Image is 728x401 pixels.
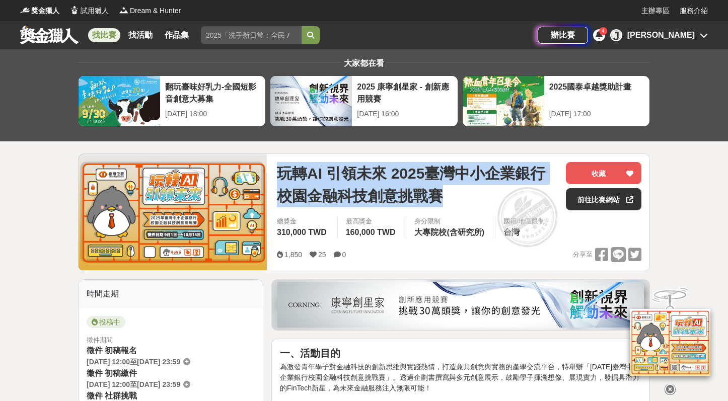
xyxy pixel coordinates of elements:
span: 徵件 社群挑戰 [87,391,137,400]
span: 大家都在看 [341,59,387,67]
span: 1,850 [284,251,302,259]
div: [DATE] 16:00 [357,109,452,119]
span: [DATE] 23:59 [137,358,180,366]
a: LogoDream & Hunter [119,6,181,16]
a: 辦比賽 [538,27,588,44]
span: Dream & Hunter [130,6,181,16]
img: be6ed63e-7b41-4cb8-917a-a53bd949b1b4.png [277,282,644,328]
span: 徵件 初稿繳件 [87,369,137,377]
div: [DATE] 18:00 [165,109,260,119]
div: 翻玩臺味好乳力-全國短影音創意大募集 [165,81,260,104]
span: 徵件 初稿報名 [87,346,137,355]
strong: 一、活動目的 [280,348,340,359]
span: 分享至 [573,247,593,262]
span: 總獎金 [277,216,329,226]
a: 主辦專區 [641,6,670,16]
span: 獎金獵人 [31,6,59,16]
div: 時間走期 [79,280,263,308]
span: [DATE] 12:00 [87,380,130,388]
span: 至 [130,380,137,388]
span: 試用獵人 [81,6,109,16]
img: Cover Image [79,154,267,270]
a: 2025 康寧創星家 - 創新應用競賽[DATE] 16:00 [270,75,458,127]
div: J [610,29,622,41]
div: [PERSON_NAME] [627,29,695,41]
img: d2146d9a-e6f6-4337-9592-8cefde37ba6b.png [630,303,710,370]
span: 0 [342,251,346,259]
div: 2025 康寧創星家 - 創新應用競賽 [357,81,452,104]
div: 身分限制 [414,216,487,226]
span: [DATE] 23:59 [137,380,180,388]
span: 4 [602,28,605,34]
a: Logo獎金獵人 [20,6,59,16]
input: 2025「洗手新日常：全民 ALL IN」洗手歌全台徵選 [201,26,302,44]
a: 作品集 [161,28,193,42]
span: 至 [130,358,137,366]
span: [DATE] 12:00 [87,358,130,366]
img: Logo [69,5,80,15]
span: 大專院校(含研究所) [414,228,484,236]
a: 翻玩臺味好乳力-全國短影音創意大募集[DATE] 18:00 [78,75,266,127]
a: 服務介紹 [680,6,708,16]
div: 2025國泰卓越獎助計畫 [549,81,644,104]
a: 找比賽 [88,28,120,42]
p: 為激發青年學子對金融科技的創新思維與實踐熱情，打造兼具創意與實務的產學交流平台，特舉辦「[DATE]臺灣中小企業銀行校園金融科技創意挑戰賽」。透過企劃書撰寫與多元創意展示，鼓勵學子揮灑想像、展現... [280,362,641,393]
div: [DATE] 17:00 [549,109,644,119]
span: 160,000 TWD [346,228,396,236]
span: 25 [318,251,326,259]
span: 投稿中 [87,316,125,328]
a: 前往比賽網站 [566,188,641,210]
img: Logo [119,5,129,15]
a: 找活動 [124,28,157,42]
button: 收藏 [566,162,641,184]
span: 310,000 TWD [277,228,327,236]
a: 2025國泰卓越獎助計畫[DATE] 17:00 [462,75,650,127]
span: 最高獎金 [346,216,398,226]
span: 徵件期間 [87,336,113,344]
span: 玩轉AI 引領未來 2025臺灣中小企業銀行校園金融科技創意挑戰賽 [277,162,558,207]
img: Logo [20,5,30,15]
a: Logo試用獵人 [69,6,109,16]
